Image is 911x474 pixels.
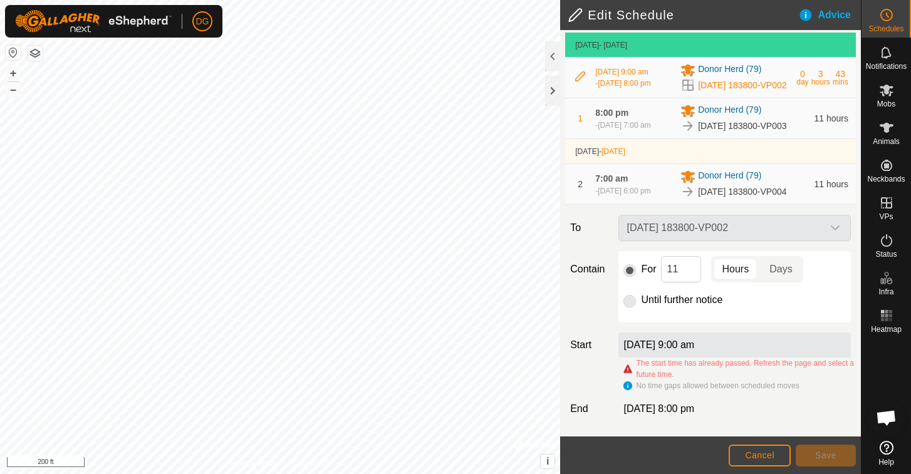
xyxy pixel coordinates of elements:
[623,358,866,380] div: The start time has already passed. Refresh the page and select a future time.
[293,458,330,469] a: Contact Us
[599,41,627,49] span: - [DATE]
[595,185,650,197] div: -
[680,184,695,199] img: To
[565,401,613,416] label: End
[595,173,628,183] span: 7:00 am
[698,169,761,184] span: Donor Herd (79)
[636,381,799,390] span: No time gaps allowed between scheduled moves
[698,185,786,198] span: [DATE] 183800-VP004
[568,8,798,23] h2: Edit Schedule
[878,288,893,296] span: Infra
[800,70,805,78] div: 0
[565,262,613,277] label: Contain
[565,337,613,353] label: Start
[875,250,897,258] span: Status
[796,78,808,86] div: day
[598,187,650,195] span: [DATE] 6:00 pm
[815,113,848,123] span: 11 hours
[877,100,895,108] span: Mobs
[868,25,903,33] span: Schedules
[769,262,792,277] span: Days
[623,339,694,350] label: [DATE] 9:00 am
[862,436,911,471] a: Help
[680,118,695,133] img: To
[598,121,650,130] span: [DATE] 7:00 am
[565,215,613,241] label: To
[641,264,656,274] label: For
[722,262,749,277] span: Hours
[871,326,902,333] span: Heatmap
[796,445,856,466] button: Save
[798,8,861,23] div: Advice
[623,403,694,414] span: [DATE] 8:00 pm
[575,41,599,49] span: [DATE]
[546,456,549,466] span: i
[541,455,554,468] button: i
[575,147,599,156] span: [DATE]
[595,78,650,89] div: -
[867,175,905,183] span: Neckbands
[599,147,625,156] span: -
[815,450,836,460] span: Save
[836,70,846,78] div: 43
[698,63,761,78] span: Donor Herd (79)
[729,445,791,466] button: Cancel
[231,458,278,469] a: Privacy Policy
[811,78,830,86] div: hours
[6,45,21,60] button: Reset Map
[595,120,650,131] div: -
[878,458,894,466] span: Help
[601,147,625,156] span: [DATE]
[15,10,172,33] img: Gallagher Logo
[598,79,650,88] span: [DATE] 8:00 pm
[868,399,905,436] div: Open chat
[6,82,21,97] button: –
[578,113,583,123] span: 1
[641,295,722,305] label: Until further notice
[595,108,628,118] span: 8:00 pm
[815,179,848,189] span: 11 hours
[818,70,823,78] div: 3
[698,120,786,133] span: [DATE] 183800-VP003
[6,66,21,81] button: +
[745,450,774,460] span: Cancel
[578,179,583,189] span: 2
[866,63,907,70] span: Notifications
[879,213,893,220] span: VPs
[28,46,43,61] button: Map Layers
[698,103,761,118] span: Donor Herd (79)
[595,68,648,76] span: [DATE] 9:00 am
[833,78,848,86] div: mins
[698,79,786,92] span: [DATE] 183800-VP002
[873,138,900,145] span: Animals
[196,15,209,28] span: DG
